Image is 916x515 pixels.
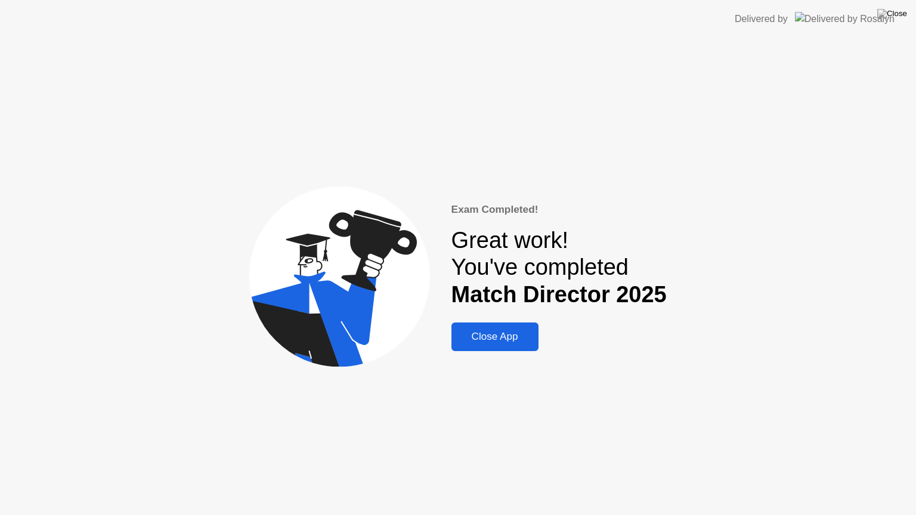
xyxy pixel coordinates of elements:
[795,12,895,26] img: Delivered by Rosalyn
[877,9,907,18] img: Close
[451,282,667,307] b: Match Director 2025
[735,12,788,26] div: Delivered by
[455,331,535,343] div: Close App
[451,322,539,351] button: Close App
[451,227,667,309] div: Great work! You've completed
[451,202,667,218] div: Exam Completed!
